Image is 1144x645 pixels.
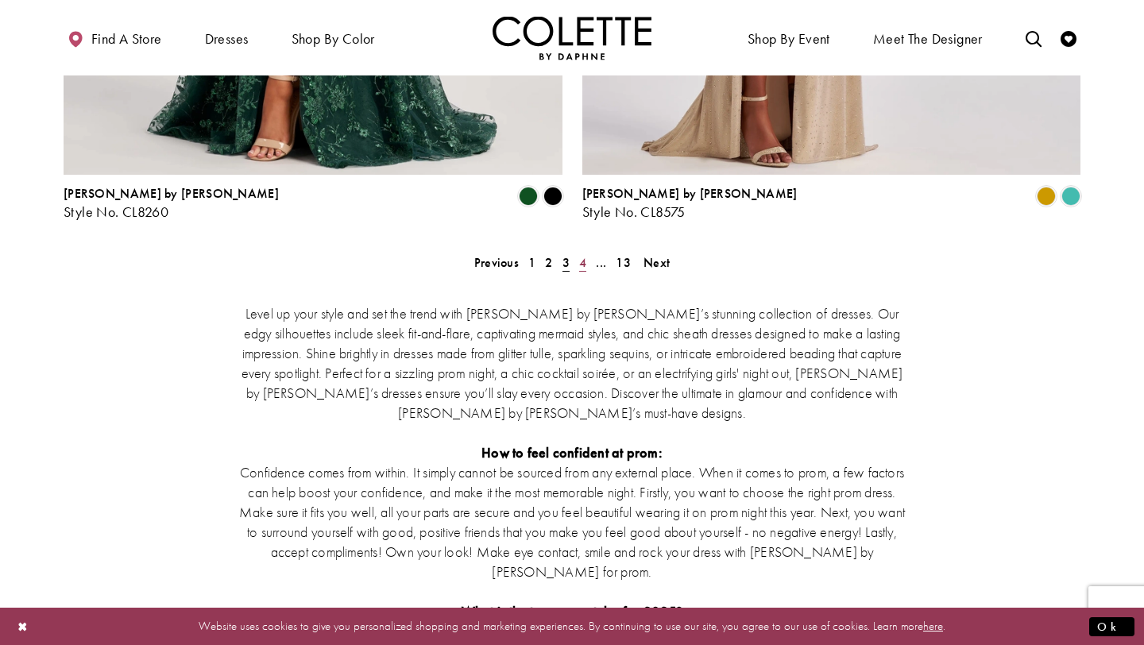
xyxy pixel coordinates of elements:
span: 2 [545,254,552,271]
a: 13 [611,251,636,274]
span: ... [596,254,606,271]
span: Dresses [205,31,249,47]
span: Shop by color [288,16,379,60]
a: Check Wishlist [1057,16,1080,60]
p: Confidence comes from within. It simply cannot be sourced from any external place. When it comes ... [234,462,910,581]
a: 2 [540,251,557,274]
p: Website uses cookies to give you personalized shopping and marketing experiences. By continuing t... [114,616,1030,637]
span: Shop by color [292,31,375,47]
span: Next [643,254,670,271]
a: Find a store [64,16,165,60]
div: Colette by Daphne Style No. CL8260 [64,187,279,220]
strong: What is the top prom styles for 2025? [462,602,683,620]
span: Previous [474,254,519,271]
span: Dresses [201,16,253,60]
span: 4 [579,254,586,271]
span: Style No. CL8575 [582,203,686,221]
a: ... [591,251,611,274]
i: Evergreen [519,187,538,206]
i: Turquoise [1061,187,1080,206]
span: 3 [562,254,570,271]
span: 1 [528,254,535,271]
span: 13 [616,254,631,271]
a: Next Page [639,251,674,274]
a: Toggle search [1022,16,1045,60]
span: Current page [558,251,574,274]
span: Meet the designer [873,31,983,47]
span: Find a store [91,31,162,47]
span: [PERSON_NAME] by [PERSON_NAME] [64,185,279,202]
a: 4 [574,251,591,274]
div: Colette by Daphne Style No. CL8575 [582,187,798,220]
a: Meet the designer [869,16,987,60]
button: Submit Dialog [1089,616,1134,636]
a: Prev Page [470,251,524,274]
i: Gold [1037,187,1056,206]
button: Close Dialog [10,612,37,640]
img: Colette by Daphne [493,16,651,60]
span: Shop By Event [744,16,834,60]
i: Black [543,187,562,206]
span: Shop By Event [748,31,830,47]
span: Style No. CL8260 [64,203,168,221]
p: Level up your style and set the trend with [PERSON_NAME] by [PERSON_NAME]’s stunning collection o... [234,303,910,423]
a: 1 [524,251,540,274]
a: Visit Home Page [493,16,651,60]
span: [PERSON_NAME] by [PERSON_NAME] [582,185,798,202]
strong: How to feel confident at prom: [481,443,663,462]
a: here [923,618,943,634]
